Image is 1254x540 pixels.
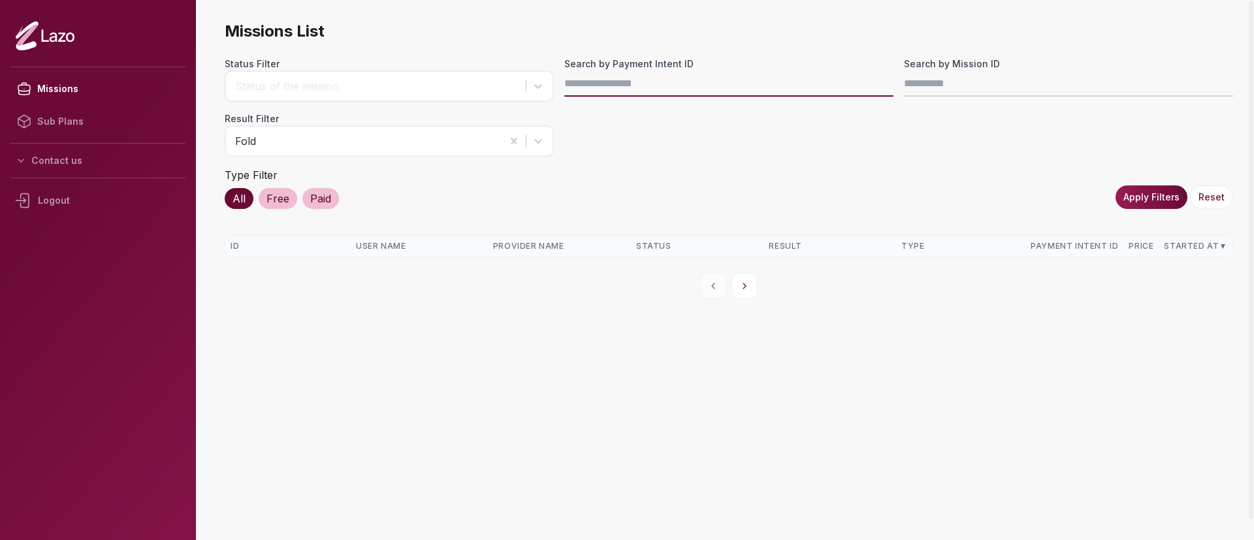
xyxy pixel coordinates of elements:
label: Type Filter [225,168,278,182]
div: Paid [302,188,339,209]
button: Apply Filters [1116,185,1187,209]
div: Price [1129,241,1153,251]
div: Type [901,241,1020,251]
div: Free [259,188,297,209]
button: Reset [1190,185,1233,209]
div: All [225,188,253,209]
div: Started At [1164,241,1227,251]
div: Status [636,241,758,251]
div: ID [231,241,346,251]
span: ▼ [1219,241,1227,251]
span: Missions List [225,21,1233,42]
label: Search by Payment Intent ID [564,57,893,71]
a: Missions [10,72,185,105]
a: Sub Plans [10,105,185,138]
div: Fold [235,133,496,149]
label: Search by Mission ID [904,57,1233,71]
div: Provider Name [493,241,626,251]
div: Payment Intent ID [1031,241,1118,251]
label: Status Filter [225,57,554,71]
button: Contact us [10,149,185,172]
div: Logout [10,183,185,217]
label: Result Filter [225,112,554,125]
div: User Name [356,241,483,251]
button: Next page [731,273,758,299]
div: Status of the mission [235,78,519,94]
div: Result [769,241,891,251]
